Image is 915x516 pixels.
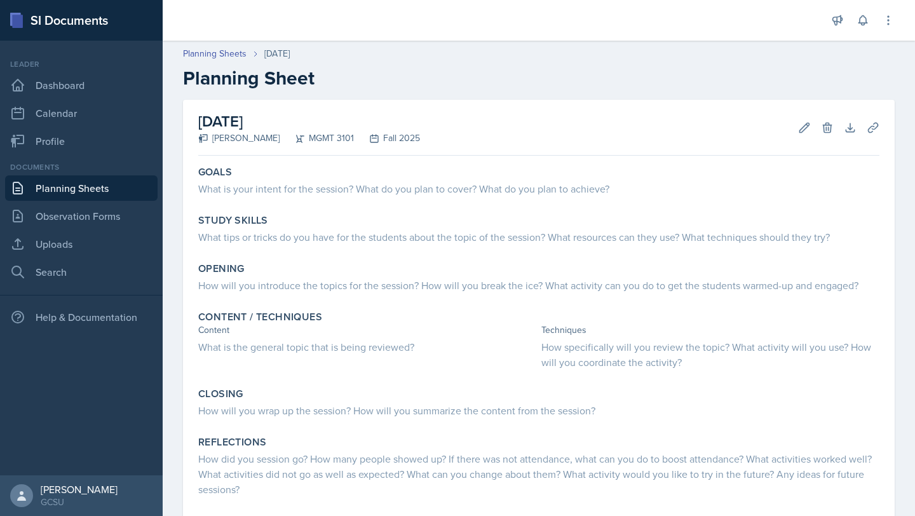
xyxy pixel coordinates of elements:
[198,339,536,355] div: What is the general topic that is being reviewed?
[198,311,322,323] label: Content / Techniques
[5,231,158,257] a: Uploads
[198,166,232,179] label: Goals
[5,259,158,285] a: Search
[198,451,879,497] div: How did you session go? How many people showed up? If there was not attendance, what can you do t...
[5,161,158,173] div: Documents
[198,403,879,418] div: How will you wrap up the session? How will you summarize the content from the session?
[541,339,879,370] div: How specifically will you review the topic? What activity will you use? How will you coordinate t...
[5,128,158,154] a: Profile
[198,388,243,400] label: Closing
[183,47,247,60] a: Planning Sheets
[41,496,118,508] div: GCSU
[198,278,879,293] div: How will you introduce the topics for the session? How will you break the ice? What activity can ...
[198,229,879,245] div: What tips or tricks do you have for the students about the topic of the session? What resources c...
[5,203,158,229] a: Observation Forms
[41,483,118,496] div: [PERSON_NAME]
[183,67,895,90] h2: Planning Sheet
[5,175,158,201] a: Planning Sheets
[5,58,158,70] div: Leader
[198,262,245,275] label: Opening
[198,110,420,133] h2: [DATE]
[354,132,420,145] div: Fall 2025
[5,72,158,98] a: Dashboard
[541,323,879,337] div: Techniques
[198,181,879,196] div: What is your intent for the session? What do you plan to cover? What do you plan to achieve?
[264,47,290,60] div: [DATE]
[280,132,354,145] div: MGMT 3101
[198,436,266,449] label: Reflections
[5,100,158,126] a: Calendar
[5,304,158,330] div: Help & Documentation
[198,323,536,337] div: Content
[198,132,280,145] div: [PERSON_NAME]
[198,214,268,227] label: Study Skills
